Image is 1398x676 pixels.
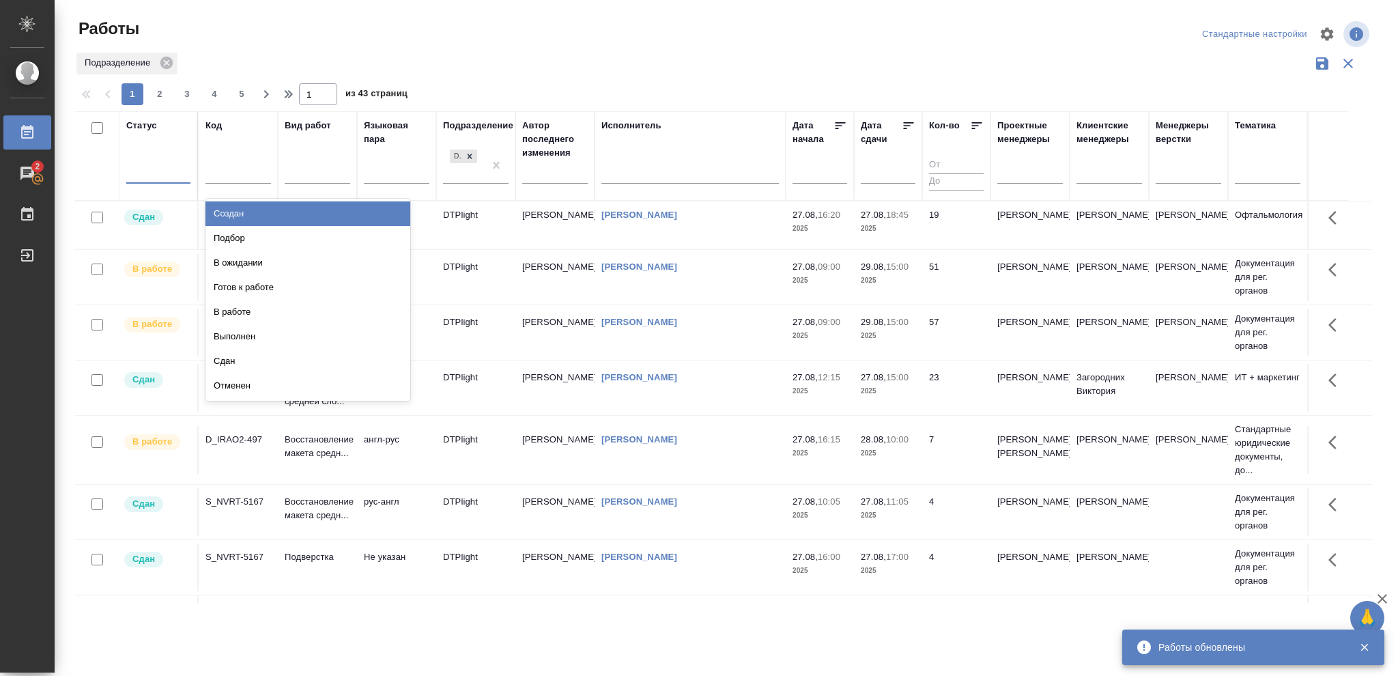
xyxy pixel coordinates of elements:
div: Статус [126,119,157,132]
td: 11 [922,595,990,643]
p: В работе [132,435,172,449]
td: [PERSON_NAME] [990,253,1070,301]
p: [PERSON_NAME] [1156,315,1221,329]
p: 2025 [793,509,847,522]
div: Исполнитель выполняет работу [123,315,190,334]
p: Сдан [132,552,155,566]
p: 16:15 [818,434,840,445]
span: 2 [27,160,48,173]
div: Дата начала [793,119,833,146]
button: Здесь прячутся важные кнопки [1320,201,1353,234]
div: Клиентские менеджеры [1076,119,1142,146]
td: 57 [922,309,990,356]
p: [PERSON_NAME] [1156,208,1221,222]
a: [PERSON_NAME] [601,552,677,562]
td: [PERSON_NAME] [515,595,595,643]
div: Автор последнего изменения [522,119,588,160]
span: Работы [75,18,139,40]
p: 10:00 [886,434,909,445]
p: 2025 [861,564,915,578]
button: Сохранить фильтры [1309,51,1335,76]
td: [PERSON_NAME] [515,253,595,301]
td: [PERSON_NAME] [990,309,1070,356]
button: Здесь прячутся важные кнопки [1320,309,1353,341]
div: Исполнитель [601,119,661,132]
td: [PERSON_NAME] [515,364,595,412]
button: Закрыть [1350,641,1378,653]
div: Вид работ [285,119,331,132]
td: DTPlight [436,309,515,356]
div: Готов к работе [205,275,410,300]
div: В работе [205,300,410,324]
p: Документация для рег. органов [1235,547,1300,588]
a: [PERSON_NAME] [601,496,677,507]
div: Тематика [1235,119,1276,132]
td: [PERSON_NAME] [515,426,595,474]
td: [PERSON_NAME] [990,544,1070,591]
p: 2025 [861,447,915,460]
p: 27.08, [793,496,818,507]
button: Здесь прячутся важные кнопки [1320,488,1353,521]
td: DTPlight [436,544,515,591]
p: 28.08, [861,434,886,445]
td: 4 [922,544,990,591]
p: 15:00 [886,317,909,327]
td: DTPlight [436,488,515,536]
td: 23 [922,364,990,412]
div: В ожидании [205,251,410,275]
div: Менеджеры верстки [1156,119,1221,146]
div: Работы обновлены [1158,640,1339,654]
td: DTPlight [436,201,515,249]
button: Здесь прячутся важные кнопки [1320,364,1353,397]
p: 16:20 [818,210,840,220]
td: DTPlight [436,364,515,412]
button: 2 [149,83,171,105]
div: D_IRAO2-497 [205,433,271,447]
p: 2025 [793,222,847,236]
span: 4 [203,87,225,101]
p: 27.08, [861,210,886,220]
td: 4 [922,488,990,536]
td: [PERSON_NAME] [1070,201,1149,249]
p: 2025 [793,274,847,287]
td: 19 [922,201,990,249]
td: англ-рус [357,595,436,643]
td: англ-рус [357,426,436,474]
p: Стандартные юридические документы, до... [1235,423,1300,477]
div: Создан [205,201,410,226]
p: 27.08, [793,434,818,445]
div: Подразделение [76,53,177,74]
td: [PERSON_NAME] [990,201,1070,249]
td: DTPlight [436,253,515,301]
div: Менеджер проверил работу исполнителя, передает ее на следующий этап [123,602,190,621]
div: Исполнитель выполняет работу [123,260,190,279]
button: 🙏 [1350,601,1384,635]
td: [PERSON_NAME] [1070,544,1149,591]
p: 12:15 [818,372,840,382]
p: [PERSON_NAME] [1156,371,1221,384]
td: Звержановская Диана [1070,595,1149,643]
p: Документация для рег. органов [1235,492,1300,533]
td: [PERSON_NAME] [990,595,1070,643]
p: 2025 [861,384,915,398]
a: [PERSON_NAME] [601,210,677,220]
div: Исполнитель выполняет работу [123,433,190,451]
p: Восстановление макета средн... [285,433,350,460]
div: Проектные менеджеры [997,119,1063,146]
p: 10:05 [818,496,840,507]
span: Посмотреть информацию [1343,21,1372,47]
div: Отменен [205,374,410,398]
p: 15:00 [886,262,909,272]
p: 27.08, [861,496,886,507]
p: 27.08, [793,372,818,382]
button: Здесь прячутся важные кнопки [1320,544,1353,576]
div: Подразделение [443,119,513,132]
td: [PERSON_NAME] [990,364,1070,412]
div: Подбор [205,226,410,251]
input: От [929,157,984,174]
p: 16:00 [818,552,840,562]
p: В работе [132,318,172,331]
p: Подразделение [85,56,155,70]
div: Языковая пара [364,119,429,146]
span: Настроить таблицу [1311,18,1343,51]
